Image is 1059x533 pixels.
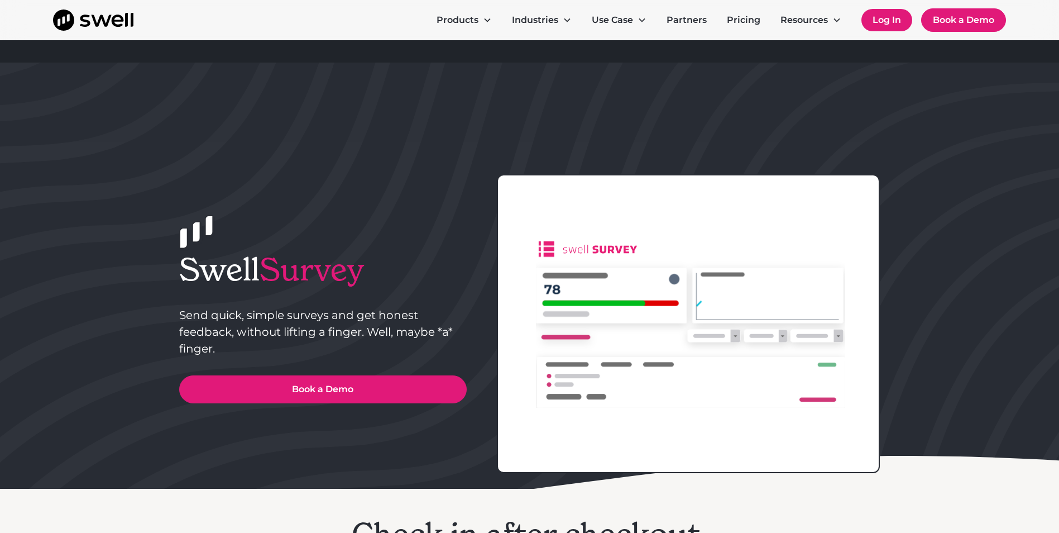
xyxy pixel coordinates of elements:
div: Industries [503,9,581,31]
a: Log In [861,9,912,31]
div: Use Case [592,13,633,27]
div: Use Case [583,9,655,31]
div: Products [428,9,501,31]
div: Resources [780,13,828,27]
div: Products [437,13,478,27]
a: Pricing [718,9,769,31]
a: home [53,9,133,31]
h1: Swell [179,251,467,288]
span: Survey [260,250,364,289]
p: Send quick, simple surveys and get honest feedback, without lifting a finger. Well, maybe *a* fin... [179,307,467,357]
a: Book a Demo [921,8,1006,32]
a: Partners [658,9,716,31]
div: Industries [512,13,558,27]
a: Book a Demo [179,375,467,403]
div: Resources [772,9,850,31]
